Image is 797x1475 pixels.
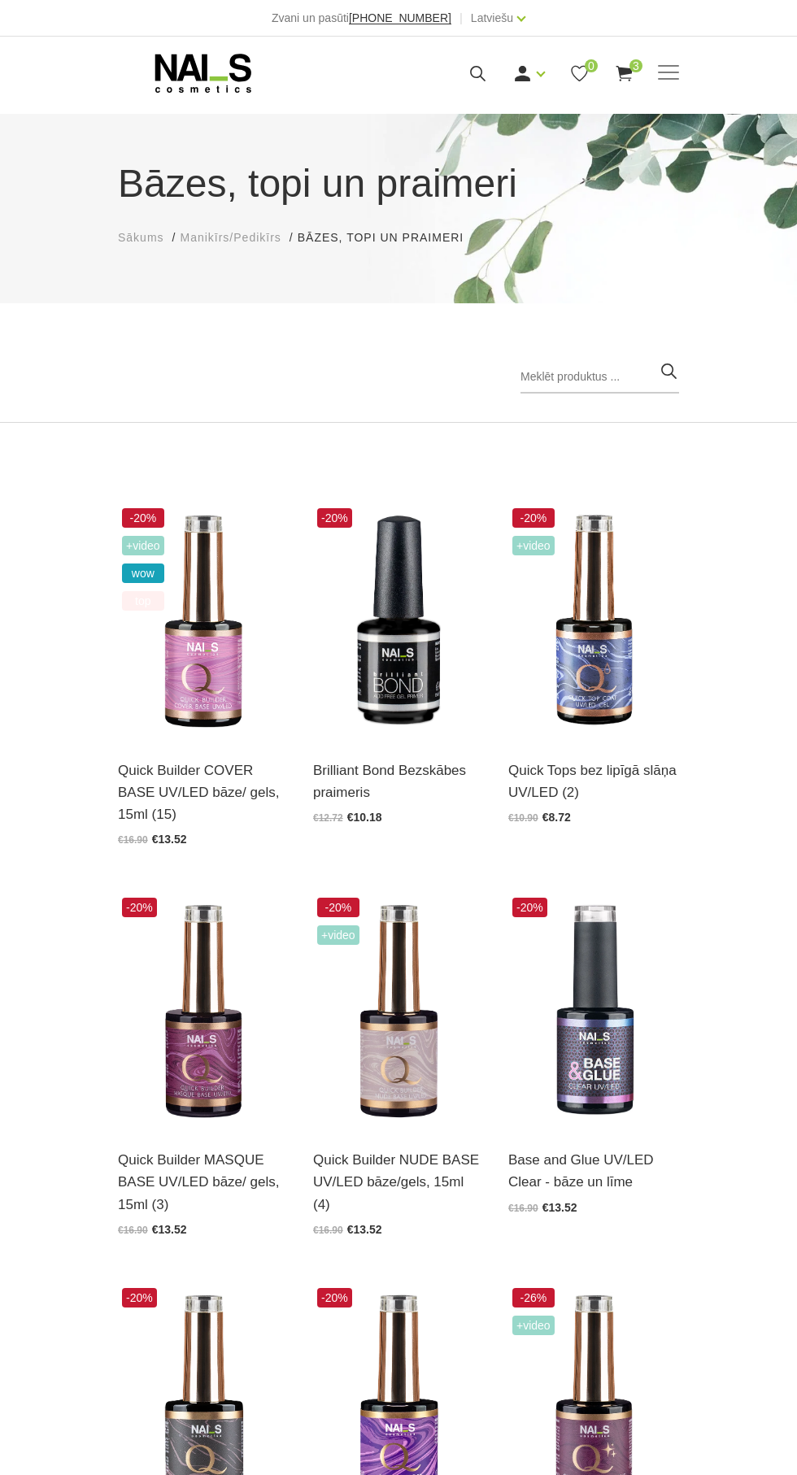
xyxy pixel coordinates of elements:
[508,812,538,824] span: €10.90
[122,591,164,611] span: top
[313,504,484,739] img: Bezskābes saķeres kārta nagiem.Skābi nesaturošs līdzeklis, kas nodrošina lielisku dabīgā naga saķ...
[459,8,463,28] span: |
[347,811,382,824] span: €10.18
[349,12,451,24] a: [PHONE_NUMBER]
[313,759,484,803] a: Brilliant Bond Bezskābes praimeris
[512,536,555,555] span: +Video
[122,1288,157,1307] span: -20%
[508,1203,538,1214] span: €16.90
[118,504,289,739] img: Šī brīža iemīlētākais produkts, kas nepieviļ nevienu meistaru.Perfektas noturības kamuflāžas bāze...
[118,229,164,246] a: Sākums
[317,1288,352,1307] span: -20%
[347,1223,382,1236] span: €13.52
[122,898,157,917] span: -20%
[629,59,642,72] span: 3
[317,898,359,917] span: -20%
[313,1149,484,1216] a: Quick Builder NUDE BASE UV/LED bāze/gels, 15ml (4)
[313,894,484,1129] img: Lieliskas noturības kamuflējošā bāze/gels, kas ir saudzīga pret dabīgo nagu un nebojā naga plātni...
[298,229,480,246] li: Bāzes, topi un praimeri
[118,834,148,846] span: €16.90
[317,925,359,945] span: +Video
[508,504,679,739] img: Virsējais pārklājums bez lipīgā slāņa.Nodrošina izcilu spīdumu manikīram līdz pat nākamajai profi...
[614,63,634,84] a: 3
[118,1149,289,1216] a: Quick Builder MASQUE BASE UV/LED bāze/ gels, 15ml (3)
[585,59,598,72] span: 0
[471,8,513,28] a: Latviešu
[317,508,352,528] span: -20%
[118,894,289,1129] img: Quick Masque base – viegli maskējoša bāze/gels. Šī bāze/gels ir unikāls produkts ar daudz izmanto...
[313,812,343,824] span: €12.72
[122,536,164,555] span: +Video
[118,1225,148,1236] span: €16.90
[313,1225,343,1236] span: €16.90
[542,811,571,824] span: €8.72
[512,898,547,917] span: -20%
[542,1201,577,1214] span: €13.52
[520,361,679,394] input: Meklēt produktus ...
[508,894,679,1129] img: Līme tipšiem un bāze naga pārklājumam – 2in1. Inovatīvs produkts! Izmantojams kā līme tipšu pielī...
[272,8,451,28] div: Zvani un pasūti
[512,1288,555,1307] span: -26%
[152,833,187,846] span: €13.52
[512,508,555,528] span: -20%
[118,231,164,244] span: Sākums
[122,508,164,528] span: -20%
[512,1316,555,1335] span: +Video
[569,63,590,84] a: 0
[180,231,281,244] span: Manikīrs/Pedikīrs
[349,11,451,24] span: [PHONE_NUMBER]
[118,759,289,826] a: Quick Builder COVER BASE UV/LED bāze/ gels, 15ml (15)
[152,1223,187,1236] span: €13.52
[508,1149,679,1193] a: Base and Glue UV/LED Clear - bāze un līme
[508,759,679,803] a: Quick Tops bez lipīgā slāņa UV/LED (2)
[118,154,679,213] h1: Bāzes, topi un praimeri
[122,563,164,583] span: wow
[180,229,281,246] a: Manikīrs/Pedikīrs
